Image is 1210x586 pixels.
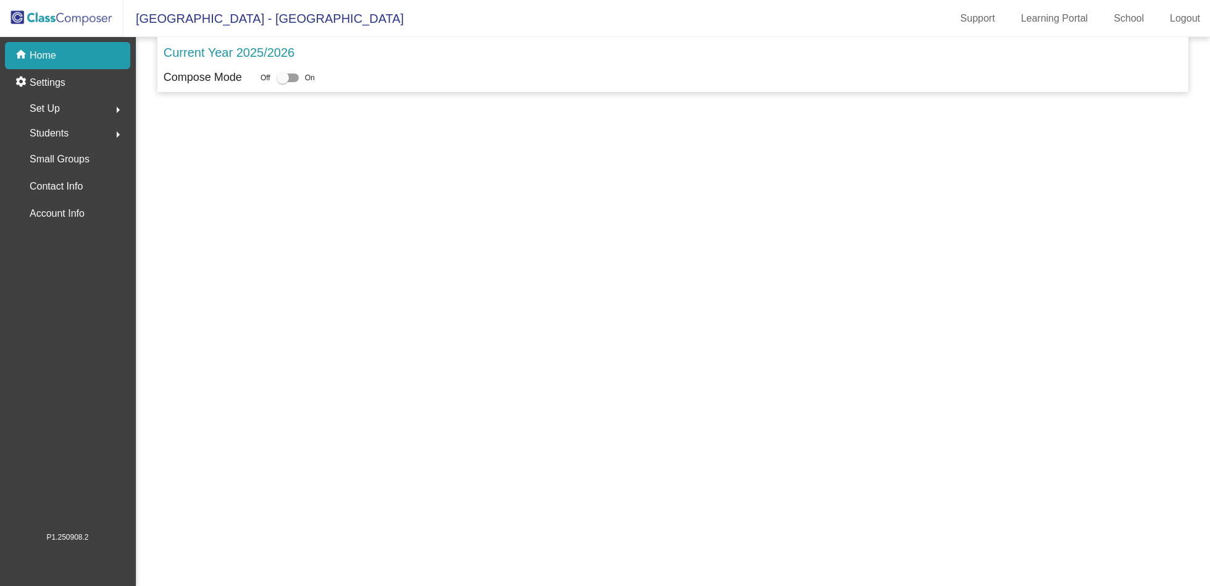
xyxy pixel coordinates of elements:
[30,125,69,142] span: Students
[261,72,270,83] span: Off
[1160,9,1210,28] a: Logout
[164,69,242,86] p: Compose Mode
[305,72,315,83] span: On
[1011,9,1098,28] a: Learning Portal
[30,205,85,222] p: Account Info
[1104,9,1154,28] a: School
[15,48,30,63] mat-icon: home
[123,9,404,28] span: [GEOGRAPHIC_DATA] - [GEOGRAPHIC_DATA]
[164,43,294,62] p: Current Year 2025/2026
[30,178,83,195] p: Contact Info
[30,48,56,63] p: Home
[30,100,60,117] span: Set Up
[15,75,30,90] mat-icon: settings
[30,151,90,168] p: Small Groups
[111,103,125,117] mat-icon: arrow_right
[111,127,125,142] mat-icon: arrow_right
[30,75,65,90] p: Settings
[951,9,1005,28] a: Support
